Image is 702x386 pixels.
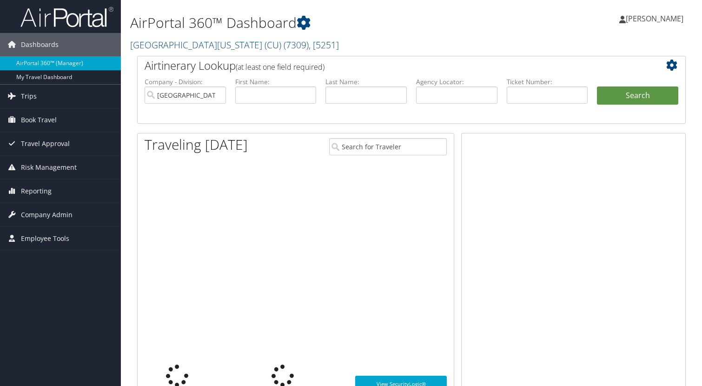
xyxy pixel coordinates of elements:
label: First Name: [235,77,317,87]
h1: AirPortal 360™ Dashboard [130,13,505,33]
h2: Airtinerary Lookup [145,58,633,73]
span: Company Admin [21,203,73,226]
a: [PERSON_NAME] [619,5,693,33]
img: airportal-logo.png [20,6,113,28]
span: Trips [21,85,37,108]
span: Book Travel [21,108,57,132]
span: Employee Tools [21,227,69,250]
h1: Traveling [DATE] [145,135,248,154]
label: Last Name: [325,77,407,87]
span: Travel Approval [21,132,70,155]
span: Dashboards [21,33,59,56]
label: Ticket Number: [507,77,588,87]
label: Agency Locator: [416,77,497,87]
span: (at least one field required) [236,62,325,72]
span: [PERSON_NAME] [626,13,683,24]
button: Search [597,87,678,105]
label: Company - Division: [145,77,226,87]
a: [GEOGRAPHIC_DATA][US_STATE] (CU) [130,39,339,51]
span: Reporting [21,180,52,203]
span: ( 7309 ) [284,39,309,51]
span: Risk Management [21,156,77,179]
span: , [ 5251 ] [309,39,339,51]
input: Search for Traveler [329,138,447,155]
